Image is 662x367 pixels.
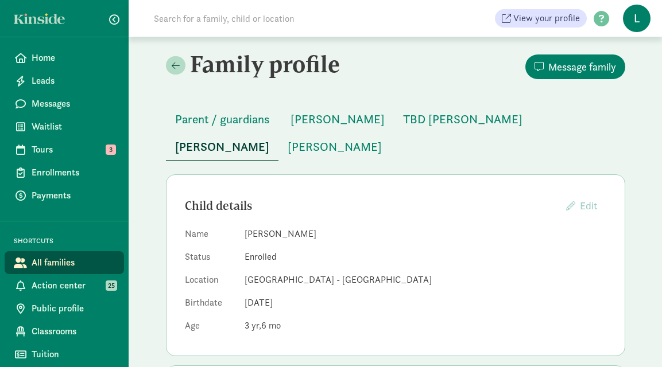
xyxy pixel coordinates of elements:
[394,113,532,126] a: TBD [PERSON_NAME]
[513,11,580,25] span: View your profile
[185,319,235,337] dt: Age
[288,138,382,156] span: [PERSON_NAME]
[32,348,115,361] span: Tuition
[32,279,115,292] span: Action center
[245,250,606,264] dd: Enrolled
[32,74,115,88] span: Leads
[5,92,124,115] a: Messages
[32,166,115,179] span: Enrollments
[185,250,235,268] dt: Status
[5,184,124,207] a: Payments
[5,274,124,297] a: Action center 25
[185,273,235,291] dt: Location
[32,256,115,270] span: All families
[245,296,273,309] span: [DATE]
[5,297,124,320] a: Public profile
[147,7,469,30] input: Search for a family, child or location
[32,120,115,134] span: Waitlist
[166,133,278,161] button: [PERSON_NAME]
[495,9,587,28] a: View your profile
[32,302,115,315] span: Public profile
[106,145,116,155] span: 3
[525,54,625,79] button: Message family
[32,325,115,338] span: Classrooms
[5,161,124,184] a: Enrollments
[5,138,124,161] a: Tours 3
[166,50,393,78] h2: Family profile
[185,296,235,314] dt: Birthdate
[32,189,115,202] span: Payments
[5,320,124,343] a: Classrooms
[32,97,115,111] span: Messages
[175,138,269,156] span: [PERSON_NAME]
[5,46,124,69] a: Home
[278,140,391,154] a: [PERSON_NAME]
[185,227,235,245] dt: Name
[5,115,124,138] a: Waitlist
[605,312,662,367] iframe: Chat Widget
[403,110,522,128] span: TBD [PERSON_NAME]
[166,140,278,154] a: [PERSON_NAME]
[245,227,606,241] dd: [PERSON_NAME]
[281,113,394,126] a: [PERSON_NAME]
[32,143,115,157] span: Tours
[166,106,279,133] button: Parent / guardians
[291,110,385,128] span: [PERSON_NAME]
[175,110,270,128] span: Parent / guardians
[245,273,606,287] dd: [GEOGRAPHIC_DATA] - [GEOGRAPHIC_DATA]
[281,106,394,133] button: [PERSON_NAME]
[32,51,115,65] span: Home
[5,69,124,92] a: Leads
[166,113,279,126] a: Parent / guardians
[5,251,124,274] a: All families
[5,343,124,366] a: Tuition
[580,199,597,212] span: Edit
[394,106,532,133] button: TBD [PERSON_NAME]
[557,193,606,218] button: Edit
[548,59,616,75] span: Message family
[185,197,557,215] div: Child details
[245,319,261,331] span: 3
[106,280,117,291] span: 25
[278,133,391,161] button: [PERSON_NAME]
[623,5,651,32] span: L
[261,319,281,331] span: 6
